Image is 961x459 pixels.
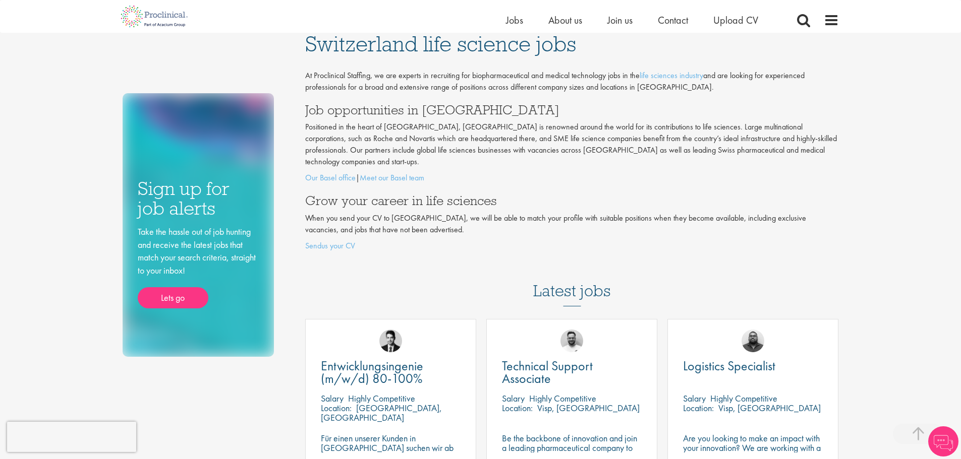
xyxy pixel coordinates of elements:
a: Contact [658,14,688,27]
span: Location: [321,402,352,414]
a: Technical Support Associate [502,360,642,385]
p: When you send your CV to [GEOGRAPHIC_DATA], we will be able to match your profile with suitable p... [305,213,839,236]
p: | [305,172,839,184]
h3: Latest jobs [533,257,611,306]
h3: Grow your career in life sciences [305,194,839,207]
span: Salary [683,392,706,404]
h3: Sign up for job alerts [138,179,259,218]
a: Upload CV [713,14,758,27]
h3: Job opportunities in [GEOGRAPHIC_DATA] [305,103,839,116]
p: Highly Competitive [710,392,777,404]
a: Meet our Basel team [360,172,424,183]
a: Lets go [138,287,208,308]
p: Visp, [GEOGRAPHIC_DATA] [718,402,821,414]
p: Positioned in the heart of [GEOGRAPHIC_DATA], [GEOGRAPHIC_DATA] is renowned around the world for ... [305,121,839,167]
a: Logistics Specialist [683,360,823,372]
span: Entwicklungsingenie (m/w/d) 80-100% [321,357,423,387]
p: Highly Competitive [529,392,596,404]
p: Visp, [GEOGRAPHIC_DATA] [537,402,640,414]
p: At Proclinical Staffing, we are experts in recruiting for biopharmaceutical and medical technolog... [305,70,839,93]
span: Location: [502,402,533,414]
span: Logistics Specialist [683,357,775,374]
p: Highly Competitive [348,392,415,404]
a: life sciences industry [640,70,703,81]
p: [GEOGRAPHIC_DATA], [GEOGRAPHIC_DATA] [321,402,442,423]
a: Entwicklungsingenie (m/w/d) 80-100% [321,360,461,385]
img: Ashley Bennett [742,330,764,352]
a: Sendus your CV [305,240,355,251]
a: Jobs [506,14,523,27]
span: Salary [321,392,344,404]
span: Location: [683,402,714,414]
a: About us [548,14,582,27]
img: Emile De Beer [560,330,583,352]
a: Join us [607,14,633,27]
iframe: reCAPTCHA [7,422,136,452]
div: Take the hassle out of job hunting and receive the latest jobs that match your search criteria, s... [138,225,259,308]
img: Thomas Wenig [379,330,402,352]
span: Technical Support Associate [502,357,593,387]
a: Our Basel office [305,172,356,183]
img: Chatbot [928,426,958,456]
span: Salary [502,392,525,404]
span: Switzerland life science jobs [305,30,576,57]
